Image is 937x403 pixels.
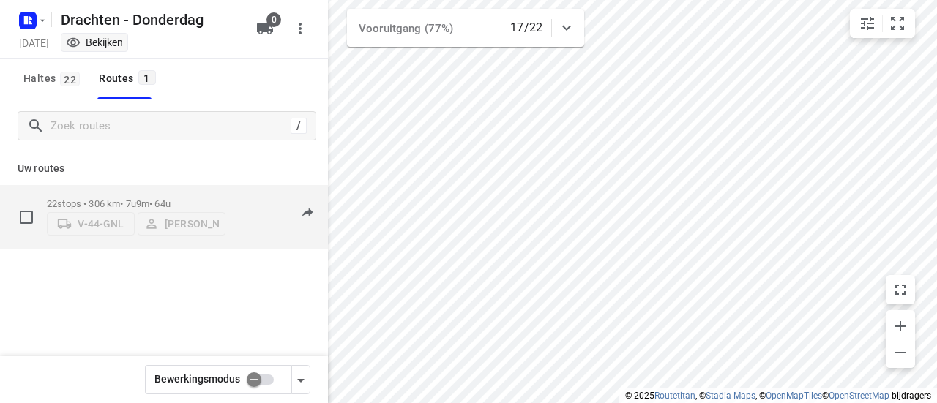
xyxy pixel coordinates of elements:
[829,391,889,401] a: OpenStreetMap
[766,391,822,401] a: OpenMapTiles
[293,198,322,227] button: Verzenden naar chauffeur
[120,198,123,209] font: •
[822,391,829,401] font: ©
[359,22,453,35] font: Vooruitgang (77%)
[889,391,931,401] font: -bijdragers
[18,162,64,174] font: Uw routes
[850,9,915,38] div: kleine, besloten knopgroep
[853,9,882,38] button: Kaartinstellingen
[86,37,123,48] font: Bekijken
[57,198,86,209] font: stops •
[51,115,291,138] input: Zoek routes
[250,14,280,43] button: 0
[706,391,755,401] a: Stadia Maps
[143,72,149,84] font: 1
[89,198,120,209] font: 306 km
[12,203,41,232] span: Selecteer
[296,118,301,132] font: /
[154,373,240,385] font: Bewerkingsmodus
[285,14,315,43] button: Meer
[23,72,56,84] font: Haltes
[126,198,150,209] font: 7u9m
[292,370,310,388] div: Instellingen voor de Driver-app
[47,198,57,209] font: 22
[99,72,133,84] font: Routes
[883,9,912,38] button: Zoom aanpassen
[625,391,654,401] font: © 2025
[66,35,123,50] div: U bevindt zich momenteel in de weergavemodus. Om wijzigingen aan te brengen, gaat u naar 'Project...
[695,391,706,401] font: , ©
[347,9,584,47] div: Vooruitgang (77%)17/22
[510,20,542,34] font: 17/22
[272,15,277,25] font: 0
[755,391,766,401] font: , ©
[149,198,171,209] font: • 64u
[654,391,695,401] a: Routetitan
[64,74,76,86] font: 22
